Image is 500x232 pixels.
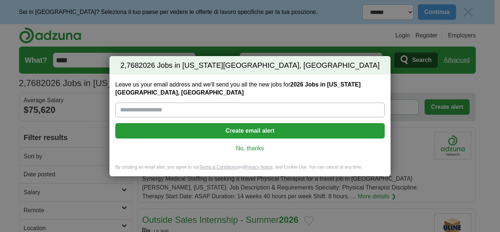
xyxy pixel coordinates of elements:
a: Terms & Conditions [199,165,237,170]
a: Privacy Notice [245,165,273,170]
span: 2,768 [120,60,139,71]
div: By creating an email alert, you agree to our and , and Cookie Use. You can cancel at any time. [109,164,391,176]
h2: 2026 Jobs in [US_STATE][GEOGRAPHIC_DATA], [GEOGRAPHIC_DATA] [109,56,391,75]
label: Leave us your email address and we'll send you all the new jobs for [115,81,385,97]
a: No, thanks [121,144,379,152]
button: Create email alert [115,123,385,139]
